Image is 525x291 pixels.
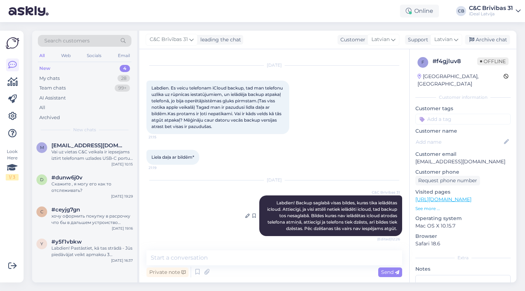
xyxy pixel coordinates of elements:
span: #ceyjg7gn [51,206,80,213]
div: Labdien! Pastāstiet, kā tas strādā - Jūs piedāvājat veikt apmaksu 3 maksājumos izmantojot ESTO. T... [51,245,133,258]
span: montaslaide@gmail.com [51,142,126,149]
p: Customer email [415,150,511,158]
div: All [38,51,46,60]
span: Labdien. Es veicu telefonam iCloud backup, tad man telefonu uzlika uz rūpnīcas iestatūjumiem, un ... [151,85,284,129]
div: [GEOGRAPHIC_DATA], [GEOGRAPHIC_DATA] [417,73,504,88]
p: Safari 18.6 [415,240,511,247]
div: [DATE] 19:29 [111,194,133,199]
span: Latvian [434,36,452,44]
div: [DATE] 10:15 [111,162,133,167]
p: Customer tags [415,105,511,112]
div: Online [400,5,439,17]
span: c [40,209,44,214]
div: хочу оформить покупку в расрочку что бы в дальшем устроиство осталось моим спустя 24 месяца что н... [51,213,133,226]
div: Скажите , я могу его как то отслеживать? [51,181,133,194]
span: d [40,177,44,182]
span: Send [381,269,399,275]
div: 1 / 3 [6,174,19,180]
div: My chats [39,75,60,82]
p: [EMAIL_ADDRESS][DOMAIN_NAME] [415,158,511,165]
div: Vai uz vietas C&C veikala ir iepsejams iztirt telefonam uzlades USB-C portu? Cik tas maksa, ja ir... [51,149,133,162]
div: AI Assistant [39,95,66,102]
div: [DATE] 19:16 [112,226,133,231]
span: Liela daļa ar bildēm* [151,154,194,160]
span: f [421,60,424,65]
p: Visited pages [415,188,511,196]
div: Look Here [6,148,19,180]
div: Extra [415,255,511,261]
input: Add name [416,138,502,146]
div: Request phone number [415,176,480,185]
span: 21:19 [149,165,175,170]
div: All [39,104,45,111]
div: [DATE] [146,62,402,68]
p: Notes [415,265,511,273]
img: Askly Logo [6,36,19,50]
span: (Edited) 12:26 [373,236,400,242]
div: iDeal Latvija [469,11,513,17]
span: #dunw6j0v [51,174,82,181]
div: Private note [146,267,189,277]
div: New [39,65,50,72]
div: Customer [337,36,365,44]
div: C&C Brīvības 31 [469,5,513,11]
span: Search customers [44,37,90,45]
div: [DATE] 16:37 [111,258,133,263]
div: Archived [39,114,60,121]
div: Customer information [415,94,511,101]
span: Latvian [371,36,390,44]
span: Offline [477,57,509,65]
span: C&C Brīvības 31 [150,36,188,44]
div: Web [60,51,72,60]
div: # f4gjluv8 [432,57,477,66]
span: Labdien! Backup saglabā visas bildes, kuras tika ielādētas icloud. Attiecīgi, ja visi attēli neti... [267,200,398,231]
div: 4 [120,65,130,72]
div: Team chats [39,85,66,92]
p: Customer phone [415,168,511,176]
div: Socials [85,51,103,60]
div: [DATE] [146,177,402,183]
div: Email [116,51,131,60]
p: See more ... [415,205,511,212]
input: Add a tag [415,114,511,124]
div: CB [456,6,466,16]
span: #y5f1vbkw [51,239,82,245]
p: Customer name [415,127,511,135]
div: Support [405,36,428,44]
a: [URL][DOMAIN_NAME] [415,196,471,203]
span: New chats [73,127,96,133]
span: y [40,241,43,246]
div: Archive chat [465,35,510,45]
span: 21:15 [149,134,175,140]
p: Operating system [415,215,511,222]
a: C&C Brīvības 31iDeal Latvija [469,5,521,17]
div: leading the chat [197,36,241,44]
span: C&C Brīvības 31 [372,190,400,195]
div: 28 [117,75,130,82]
span: m [40,145,44,150]
div: 99+ [115,85,130,92]
p: Browser [415,233,511,240]
p: Mac OS X 10.15.7 [415,222,511,230]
